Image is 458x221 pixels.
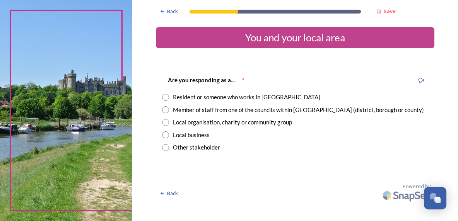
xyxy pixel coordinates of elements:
[424,187,446,209] button: Open Chat
[168,76,236,83] strong: Are you responding as a....
[167,190,178,197] span: Back
[173,118,292,127] div: Local organisation, charity or community group
[173,143,220,152] div: Other stakeholder
[173,105,424,114] div: Member of staff from one of the councils within [GEOGRAPHIC_DATA] (district, borough or county)
[403,183,431,190] span: Powered by
[167,8,178,15] span: Back
[173,131,210,139] div: Local business
[173,93,320,102] div: Resident or someone who works in [GEOGRAPHIC_DATA]
[380,186,434,204] img: SnapSea Logo
[159,30,431,45] div: You and your local area
[384,8,396,15] strong: Save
